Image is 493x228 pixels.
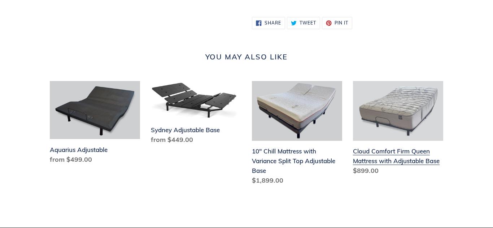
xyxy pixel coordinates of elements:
a: Aquarius Adjustable [50,81,140,167]
span: Share [265,21,281,25]
span: Pin it [335,21,349,25]
a: Sydney Adjustable Base [151,81,241,148]
span: Tweet [300,21,316,25]
a: 10" Chill Mattress with Variance Split Top Adjustable Base [252,81,342,188]
h2: You may also like [50,53,443,61]
a: Cloud Comfort Firm Queen Mattress with Adjustable Base [353,81,443,179]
